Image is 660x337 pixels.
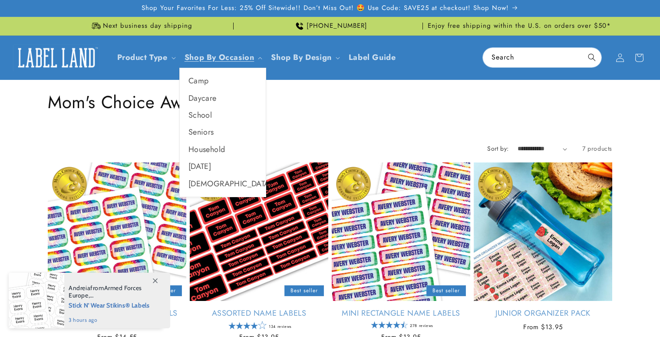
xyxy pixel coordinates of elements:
[117,52,168,63] a: Product Type
[69,316,161,324] span: 3 hours ago
[487,144,508,153] label: Sort by:
[69,284,142,299] span: Armed Forces Europe
[180,158,266,175] a: [DATE]
[180,73,266,89] a: Camp
[69,284,90,292] span: Andreia
[180,141,266,158] a: Household
[582,144,612,153] span: 7 products
[185,53,254,63] span: Shop By Occasion
[349,53,396,63] span: Label Guide
[307,22,367,30] span: [PHONE_NUMBER]
[237,17,423,35] div: Announcement
[48,91,612,113] h1: Mom's Choice Award
[13,44,100,71] img: Label Land
[103,22,192,30] span: Next business day shipping
[478,296,651,328] iframe: Gorgias Floating Chat
[112,47,179,68] summary: Product Type
[180,90,266,107] a: Daycare
[428,22,611,30] span: Enjoy free shipping within the U.S. on orders over $50*
[10,41,103,74] a: Label Land
[180,107,266,124] a: School
[180,124,266,141] a: Seniors
[271,52,331,63] a: Shop By Design
[343,47,401,68] a: Label Guide
[69,299,132,307] span: [GEOGRAPHIC_DATA]
[142,4,509,13] span: Shop Your Favorites For Less: 25% Off Sitewide!! Don’t Miss Out! 🤩 Use Code: SAVE25 at checkout! ...
[332,308,470,318] a: Mini Rectangle Name Labels
[190,308,328,318] a: Assorted Name Labels
[179,47,266,68] summary: Shop By Occasion
[266,47,343,68] summary: Shop By Design
[426,17,612,35] div: Announcement
[69,299,161,310] span: Stick N' Wear Stikins® Labels
[69,284,161,299] span: from , purchased
[582,48,601,67] button: Search
[180,175,266,192] a: [DEMOGRAPHIC_DATA]
[48,17,234,35] div: Announcement
[474,308,612,318] a: Junior Organizer Pack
